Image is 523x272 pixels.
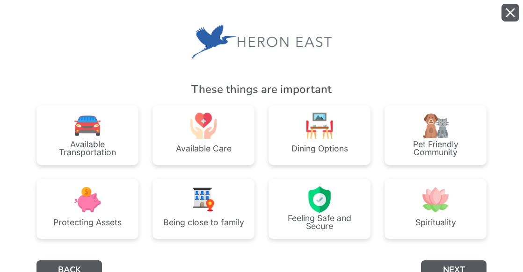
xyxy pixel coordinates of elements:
[74,186,101,213] img: 3c451dc1-aae8-49d3-a467-0fc74059418f.png
[306,113,333,139] img: 89c761e7-9b8b-4a9c-98e4-f16cb1ccd5c5.png
[422,113,449,139] img: da912c8b-40bd-4a2c-a22f-dfb956a20d59.png
[190,113,217,139] img: 53b43e13-3596-4737-98db-4743a93b6917.png
[392,140,479,157] div: Pet Friendly Community
[501,4,519,21] button: Close
[276,214,363,230] div: Feeling Safe and Secure
[422,186,449,213] img: 408152fd-962e-4097-b432-38a79772b316.png
[306,186,333,213] img: 393f7d81-3d17-43df-ae46-f848d59306f4.png
[163,218,244,227] div: Being close to family
[291,144,348,153] div: Dining Options
[191,24,332,59] img: 019cfd7a-41a4-42e8-a61c-9e39912f756a.png
[44,140,131,157] div: Available Transportation
[190,186,217,213] img: 9aa9939e-eae4-4523-a681-7dd3e8b283e9.png
[74,113,101,139] img: 241f272d-3c98-49a9-b6c5-ec7e8b799de2.png
[36,81,487,98] div: These things are important
[176,144,232,153] div: Available Care
[53,218,122,227] div: Protecting Assets
[415,218,456,227] div: Spirituality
